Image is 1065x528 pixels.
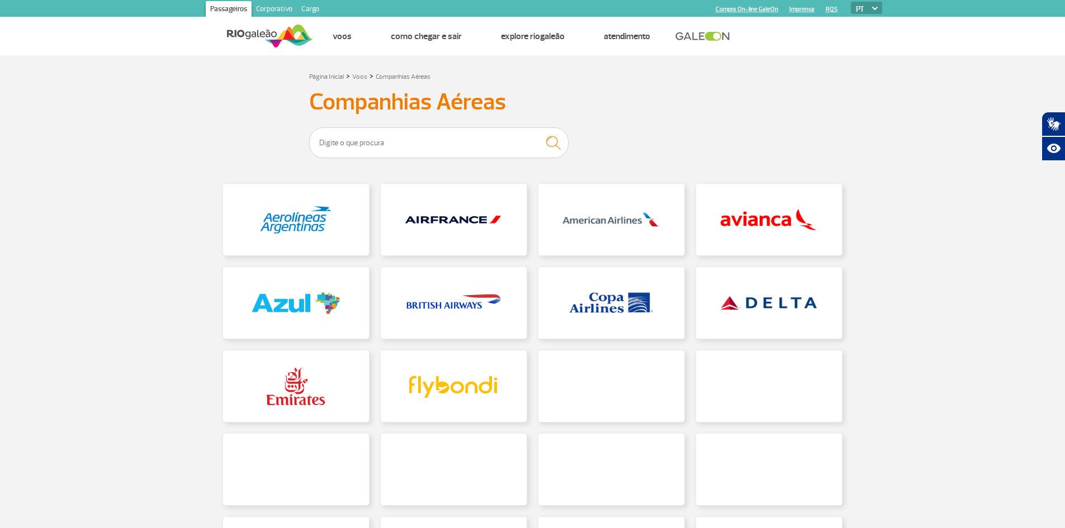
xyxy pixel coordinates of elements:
a: Voos [333,31,352,42]
a: RQS [826,6,838,13]
a: Compra On-line GaleOn [716,6,778,13]
a: Como chegar e sair [391,31,462,42]
a: Imprensa [789,6,815,13]
a: Voos [352,73,367,81]
a: Passageiros [206,1,252,19]
a: > [370,69,373,82]
button: Abrir tradutor de língua de sinais. [1042,112,1065,136]
a: Cargo [297,1,324,19]
a: Atendimento [604,31,650,42]
a: Companhias Aéreas [376,73,430,81]
h3: Companhias Aéreas [309,88,756,116]
div: Plugin de acessibilidade da Hand Talk. [1042,112,1065,161]
input: Digite o que procura [309,127,569,158]
a: > [346,69,350,82]
a: Página Inicial [309,73,344,81]
button: Abrir recursos assistivos. [1042,136,1065,161]
a: Explore RIOgaleão [501,31,565,42]
a: Corporativo [252,1,297,19]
